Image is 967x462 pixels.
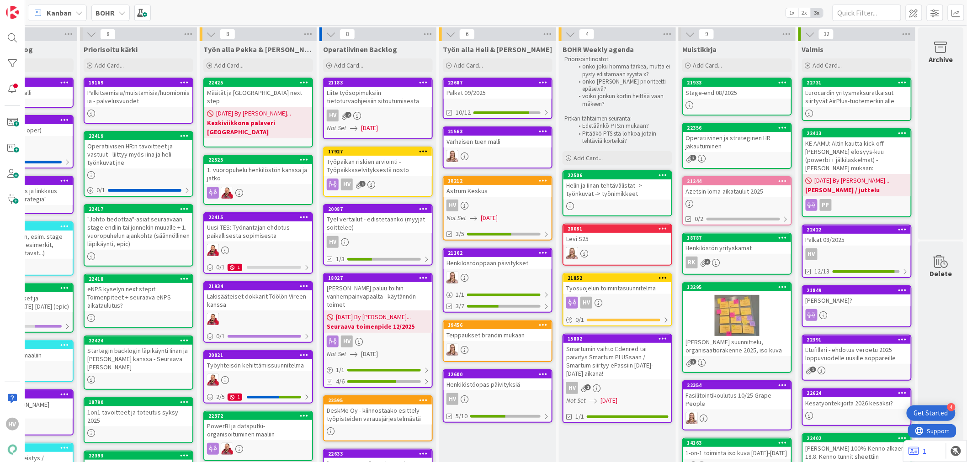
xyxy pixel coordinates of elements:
[456,411,468,421] span: 5/10
[444,127,552,136] div: 21563
[443,248,553,313] a: 21162Henkilöstöoppaan päivityksetIH1/13/7
[683,283,791,356] div: 13295[PERSON_NAME] suunnittelu, organisaatiorakenne 2025, iso kuva
[208,352,312,358] div: 20021
[802,285,912,327] a: 21849[PERSON_NAME]?
[324,404,432,425] div: DeskMe Oy - kiinnostaako esittely työpisteiden varausjärjestelmästä
[216,331,225,341] span: 0 / 1
[324,364,432,376] div: 1/1
[89,79,192,86] div: 19169
[85,213,192,250] div: "Johto tiedottaa"-asiat seuraavaan stage endiin tai jonnekin muualle + 1. vuoropuhelun ajankohta ...
[803,344,911,364] div: Etufillari - ehdotus veroetu 2025 loppuvuodelle uusille soppareille
[563,171,671,179] div: 22506
[444,150,552,162] div: IH
[85,398,192,426] div: 187901on1 tavoitteet ja toteutus syksy 2025
[204,391,312,403] div: 2/51
[444,393,552,405] div: HV
[216,109,291,118] span: [DATE] By [PERSON_NAME]...
[456,301,464,311] span: 3/7
[47,7,72,18] span: Kanban
[683,132,791,152] div: Operatiivinen ja strateginen HR jakautuminen
[84,78,193,124] a: 19169Palkitsemisia/muistamisia/huomiomisia - palvelusvuodet
[204,351,312,359] div: 20021
[687,79,791,86] div: 21933
[328,148,432,155] div: 17927
[336,312,411,322] span: [DATE] By [PERSON_NAME]...
[84,131,193,197] a: 22419Operatiivisen HR:n tavoitteet ja vastuut - liittyy myös iina ja heli työnkuvat jne0/1
[323,78,433,139] a: 21183Liite työsopimuksiin tietoturvaohjeisiin sitoutumisestaHVNot Set[DATE]
[324,205,432,233] div: 20087Tyel vertailut - edistetäänkö (myyjät soittelee)
[203,78,313,147] a: 22425Määtät ja [GEOGRAPHIC_DATA] next step[DATE] By [PERSON_NAME]...Keskiviikkona palaveri [GEOGR...
[833,5,901,21] input: Quick Filter...
[89,133,192,139] div: 22419
[208,283,312,289] div: 21934
[327,110,339,121] div: HV
[813,61,842,69] span: Add Card...
[686,412,698,424] img: IH
[456,290,464,299] span: 1 / 1
[204,262,312,273] div: 0/11
[687,178,791,184] div: 21244
[85,79,192,107] div: 19169Palkitsemisia/muistamisia/huomiomisia - palvelusvuodet
[324,396,432,425] div: 22595DeskMe Oy - kiinnostaako esittely työpisteiden varausjärjestelmästä
[443,78,553,119] a: 22687Palkat 09/202510/12
[85,275,192,283] div: 22418
[803,137,911,174] div: KE AAMU: Altin kautta kick off [PERSON_NAME] elosyys-kuu (powerbi + jälkilaskelmat) - [PERSON_NAM...
[204,164,312,184] div: 1. vuoropuhelu henkilöstön kanssa ja jatko
[683,336,791,356] div: [PERSON_NAME] suunnittelu, organisaatiorakenne 2025, iso kuva
[204,290,312,310] div: Lakisääteiset dokkarit Töölön Vireen kanssa
[203,350,313,404] a: 20021Työyhteisön kehittämissuunnitelmaJS2/51
[345,112,351,118] span: 2
[695,214,704,224] span: 0/2
[682,233,792,275] a: 18787Henkilöstön yrityskamatRK
[324,274,432,310] div: 18027[PERSON_NAME] paluu töihin vanhempainvapaalta - käytännön toimet
[448,178,552,184] div: 18212
[802,335,912,381] a: 22391Etufillari - ehdotus veroetu 2025 loppuvuodelle uusille soppareille
[324,79,432,107] div: 21183Liite työsopimuksiin tietoturvaohjeisiin sitoutumisesta
[803,79,911,107] div: 22731Eurocardin yritysmaksuratkaisut siirtyvät AirPlus-tuotemerkin alle
[683,79,791,99] div: 21933Stage-end 08/2025
[444,79,552,87] div: 22687
[204,331,312,342] div: 0/1
[806,185,908,194] b: [PERSON_NAME] / juttelu
[336,377,345,386] span: 4/6
[807,226,911,233] div: 22422
[324,236,432,248] div: HV
[208,214,312,220] div: 22415
[96,8,115,17] b: BOHR
[89,399,192,405] div: 18790
[361,349,378,359] span: [DATE]
[563,273,672,326] a: 21852Työsuojelun toimintasuunnitelmaHV0/1
[328,79,432,86] div: 21183
[448,371,552,378] div: 12600
[683,234,791,254] div: 18787Henkilöstön yrityskamat
[327,350,346,358] i: Not Set
[204,213,312,241] div: 22415Uusi TES: Työnantajan ehdotus paikallisesta sopimisesta
[444,136,552,147] div: Varhaisen tuen malli
[815,176,890,185] span: [DATE] By [PERSON_NAME]...
[204,221,312,241] div: Uusi TES: Työnantajan ehdotus paikallisesta sopimisesta
[682,176,792,226] a: 21244Azetsin loma-aikataulut 20250/2
[85,79,192,87] div: 19169
[806,248,818,260] div: HV
[216,392,225,402] span: 2 / 5
[323,273,433,388] a: 18027[PERSON_NAME] paluu töihin vanhempainvapaalta - käytännön toimet[DATE] By [PERSON_NAME]...Se...
[96,185,105,195] span: 0 / 1
[803,234,911,246] div: Palkat 08/2025
[563,171,671,199] div: 22506Helin ja Iinan tehtävälistat -> työnkuvat -> työnimikkeet
[324,110,432,121] div: HV
[448,250,552,256] div: 21162
[566,396,586,404] i: Not Set
[444,177,552,197] div: 18212Astrum Keskus
[204,213,312,221] div: 22415
[444,344,552,356] div: IH
[705,259,711,265] span: 4
[803,129,911,174] div: 22413KE AAMU: Altin kautta kick off [PERSON_NAME] elosyys-kuu (powerbi + jälkilaskelmat) - [PERSO...
[683,124,791,152] div: 22356Operatiivinen ja strateginen HR jakautuminen
[89,337,192,344] div: 22424
[907,405,956,421] div: Open Get Started checklist, remaining modules: 4
[563,282,671,294] div: Työsuojelun toimintasuunnitelma
[328,206,432,212] div: 20087
[444,329,552,341] div: Teippaukset brändin mukaan
[6,6,19,19] img: Visit kanbanzone.com
[204,412,312,440] div: 22372PowerBI ja dataputki-organisoituminen maaliin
